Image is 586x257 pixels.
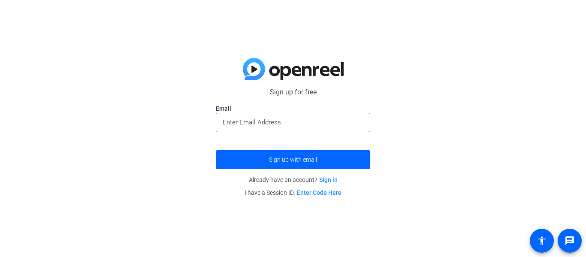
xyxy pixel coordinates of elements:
span: Already have an account? [249,176,338,183]
input: Enter Email Address [223,117,363,127]
p: Sign up for free [216,87,370,97]
label: Email [216,104,370,113]
img: blue-gradient.svg [243,58,344,80]
a: Enter Code Here [297,189,341,196]
mat-icon: message [565,236,575,246]
a: Sign in [319,176,338,183]
mat-icon: accessibility [537,236,547,246]
span: I have a Session ID. [245,189,341,196]
button: Sign up with email [216,150,370,169]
